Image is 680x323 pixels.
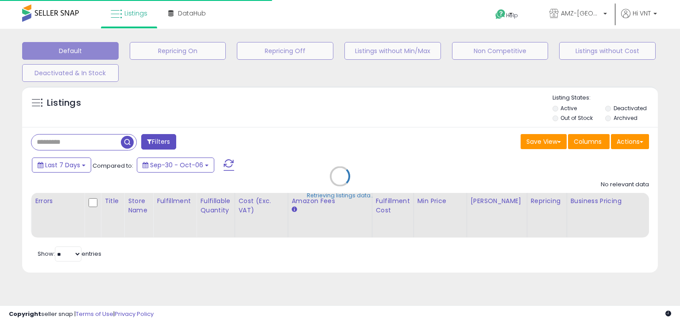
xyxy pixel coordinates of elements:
button: Deactivated & In Stock [22,64,119,82]
a: Terms of Use [76,310,113,318]
span: AMZ-[GEOGRAPHIC_DATA] [561,9,601,18]
i: Get Help [495,9,506,20]
button: Listings without Min/Max [344,42,441,60]
button: Repricing On [130,42,226,60]
strong: Copyright [9,310,41,318]
span: DataHub [178,9,206,18]
a: Help [488,2,535,29]
span: Hi VNT [633,9,651,18]
button: Repricing Off [237,42,333,60]
span: Listings [124,9,147,18]
button: Listings without Cost [559,42,656,60]
span: Help [506,12,518,19]
a: Privacy Policy [115,310,154,318]
div: Retrieving listings data.. [307,192,373,200]
button: Default [22,42,119,60]
button: Non Competitive [452,42,549,60]
a: Hi VNT [621,9,657,29]
div: seller snap | | [9,310,154,319]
